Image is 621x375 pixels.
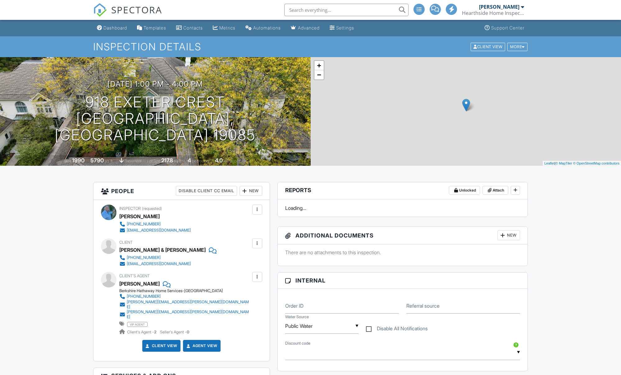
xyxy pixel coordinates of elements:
div: Settings [336,25,354,30]
span: basement [125,159,141,163]
span: sq.ft. [174,159,182,163]
div: [PERSON_NAME] & [PERSON_NAME] [119,245,206,255]
div: 2178 [161,157,173,164]
span: bedrooms [192,159,209,163]
a: [PHONE_NUMBER] [119,221,191,227]
span: sq. ft. [105,159,113,163]
span: Client's Agent - [127,330,158,334]
a: Client View [144,343,177,349]
h3: People [94,182,270,200]
p: There are no attachments to this inspection. [285,249,520,256]
div: [EMAIL_ADDRESS][DOMAIN_NAME] [127,228,191,233]
img: The Best Home Inspection Software - Spectora [93,3,107,17]
input: Search everything... [284,4,409,16]
span: (requested) [142,206,162,211]
div: [PHONE_NUMBER] [127,294,161,299]
span: Client's Agent [119,273,150,278]
a: Leaflet [544,161,555,165]
div: Templates [144,25,166,30]
a: [PERSON_NAME] [119,279,160,288]
a: © OpenStreetMap contributors [573,161,619,165]
div: 5790 [90,157,104,164]
div: Disable Client CC Email [176,186,237,196]
div: Advanced [298,25,320,30]
div: Automations [253,25,281,30]
h3: Additional Documents [278,227,528,244]
div: Support Center [491,25,524,30]
a: Client View [470,44,507,49]
a: Automations (Advanced) [243,22,283,34]
div: More [507,43,527,51]
a: Support Center [482,22,527,34]
label: Order ID [285,302,304,309]
a: Templates [135,22,169,34]
h1: Inspection Details [93,41,528,52]
a: Contacts [174,22,205,34]
a: [PERSON_NAME][EMAIL_ADDRESS][PERSON_NAME][DOMAIN_NAME] [119,309,251,319]
div: [PHONE_NUMBER] [127,222,161,227]
a: [PHONE_NUMBER] [119,255,212,261]
a: [EMAIL_ADDRESS][DOMAIN_NAME] [119,261,212,267]
a: [PHONE_NUMBER] [119,293,251,300]
label: Discount code [285,341,310,346]
a: © MapTiler [555,161,572,165]
div: [PERSON_NAME] [479,4,519,10]
div: Metrics [219,25,235,30]
h3: Internal [278,273,528,289]
a: Zoom in [314,61,324,70]
span: SPECTORA [111,3,162,16]
span: Inspector [119,206,141,211]
a: Dashboard [94,22,130,34]
div: Contacts [183,25,203,30]
strong: 0 [187,330,189,334]
span: Client [119,240,133,245]
div: 4 [188,157,191,164]
a: Metrics [210,22,238,34]
div: Dashboard [103,25,127,30]
div: Client View [471,43,505,51]
span: vip agent [127,322,148,327]
h3: [DATE] 1:00 pm - 4:00 pm [107,80,203,88]
a: [PERSON_NAME][EMAIL_ADDRESS][PERSON_NAME][DOMAIN_NAME] [119,300,251,309]
div: [PERSON_NAME][EMAIL_ADDRESS][PERSON_NAME][DOMAIN_NAME] [127,300,251,309]
strong: 2 [154,330,157,334]
a: SPECTORA [93,8,162,21]
a: Zoom out [314,70,324,79]
div: New [497,230,520,240]
span: Seller's Agent - [160,330,189,334]
div: [PERSON_NAME][EMAIL_ADDRESS][PERSON_NAME][DOMAIN_NAME] [127,309,251,319]
div: [PERSON_NAME] [119,212,160,221]
label: Referral source [406,302,440,309]
label: Disable All Notifications [366,326,428,333]
div: 1990 [72,157,84,164]
a: [EMAIL_ADDRESS][DOMAIN_NAME] [119,227,191,233]
div: Berkshire Hathaway Home Services-[GEOGRAPHIC_DATA] [119,288,256,293]
span: Built [64,159,71,163]
label: Water Source [285,314,309,320]
a: Settings [327,22,357,34]
span: bathrooms [224,159,241,163]
div: 4.0 [215,157,223,164]
div: [EMAIL_ADDRESS][DOMAIN_NAME] [127,261,191,266]
div: Hearthside Home Inspections [462,10,524,16]
div: | [543,161,621,166]
div: [PHONE_NUMBER] [127,255,161,260]
span: Lot Size [147,159,160,163]
a: Advanced [288,22,322,34]
a: Agent View [185,343,217,349]
div: New [240,186,262,196]
h1: 918 Exeter Crest [GEOGRAPHIC_DATA], [GEOGRAPHIC_DATA] 19085 [10,94,301,143]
